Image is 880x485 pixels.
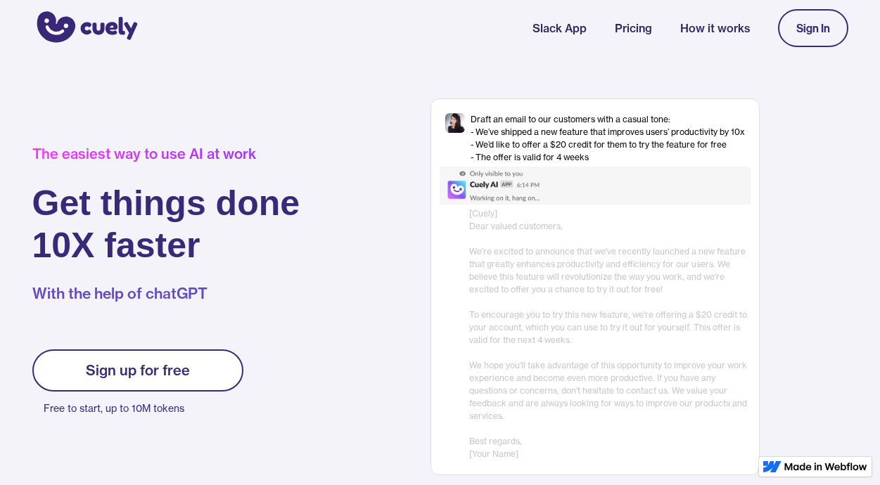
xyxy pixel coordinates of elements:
[778,9,848,47] a: Sign In
[44,399,243,418] p: Free to start, up to 10M tokens
[784,463,867,471] img: Made in Webflow
[32,349,243,392] a: Sign up for free
[680,20,750,37] a: How it works
[469,207,751,460] div: [Cuely] Dear valued customers, ‍ We're excited to announce that we've recently launched a new fea...
[32,182,300,266] h1: Get things done 10X faster
[32,145,300,162] div: The easiest way to use AI at work
[796,22,830,34] div: Sign In
[471,113,745,164] div: Draft an email to our customers with a casual tone: - We’ve shipped a new feature that improves u...
[615,20,652,37] a: Pricing
[533,20,587,37] a: Slack App
[86,362,190,379] div: Sign up for free
[32,283,300,304] p: With the help of chatGPT
[32,2,138,54] a: home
